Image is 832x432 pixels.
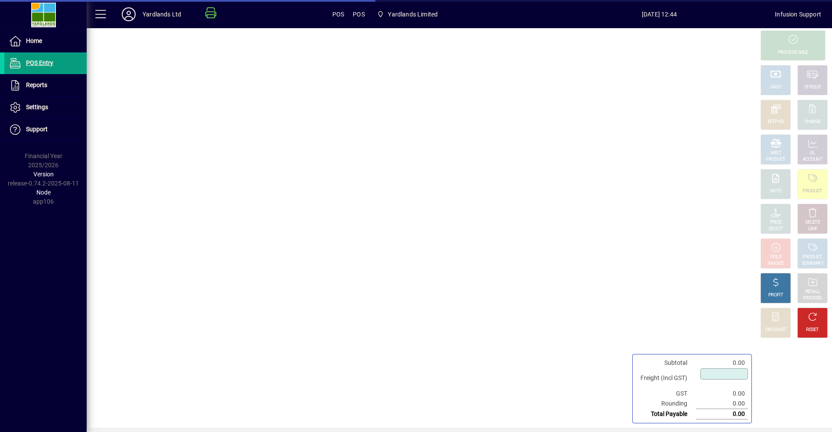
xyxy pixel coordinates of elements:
td: Total Payable [636,409,696,419]
div: PRODUCT [766,156,785,163]
span: Yardlands Limited [388,7,438,21]
span: [DATE] 12:44 [544,7,775,21]
button: Profile [115,6,143,22]
div: HOLD [770,254,781,260]
div: DELETE [805,219,820,226]
td: 0.00 [696,399,748,409]
td: 0.00 [696,358,748,368]
div: PROCESS SALE [778,49,808,56]
span: Support [26,126,48,133]
span: Reports [26,81,47,88]
span: POS Entry [26,59,53,66]
a: Settings [4,97,87,118]
div: Infusion Support [775,7,821,21]
div: LINE [808,226,817,232]
div: SUMMARY [802,260,823,267]
div: NOTE [770,188,781,195]
span: Home [26,37,42,44]
div: PRODUCT [803,254,822,260]
span: Node [36,189,51,196]
td: 0.00 [696,409,748,419]
div: INVOICES [803,295,822,302]
a: Support [4,119,87,140]
div: PROFIT [768,292,783,299]
div: RECALL [805,289,820,295]
span: POS [353,7,365,21]
div: RESET [806,327,819,333]
td: 0.00 [696,389,748,399]
div: ACCOUNT [803,156,822,163]
a: Home [4,30,87,52]
span: POS [332,7,344,21]
div: DISCOUNT [765,327,786,333]
div: INVOICE [767,260,783,267]
td: Rounding [636,399,696,409]
div: CHEQUE [804,84,821,91]
div: GL [810,150,816,156]
div: EFTPOS [768,119,784,125]
td: Subtotal [636,358,696,368]
div: MISC [770,150,781,156]
a: Reports [4,75,87,96]
div: CASH [770,84,781,91]
span: Yardlands Limited [374,6,441,22]
div: Yardlands Ltd [143,7,181,21]
div: PRODUCT [803,188,822,195]
div: PRICE [770,219,782,226]
span: Settings [26,104,48,110]
td: Freight (Incl GST) [636,368,696,389]
div: SELECT [768,226,783,232]
td: GST [636,389,696,399]
span: Version [33,171,54,178]
div: CHARGE [804,119,821,125]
